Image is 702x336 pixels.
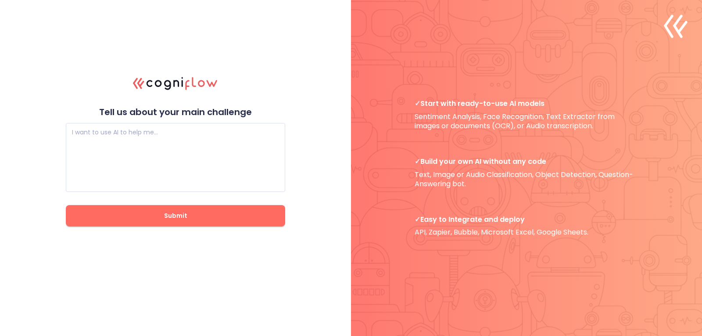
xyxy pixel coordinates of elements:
p: Text, Image or Audio Classification, Object Detection, Question-Answering bot. [415,157,638,188]
p: API, Zapier, Bubble, Microsoft Excel, Google Sheets. [415,215,638,237]
span: Easy to Integrate and deploy [415,215,638,224]
span: Submit [80,210,271,221]
p: Tell us about your main challenge [66,107,285,118]
p: Sentiment Analysis, Face Recognition, Text Extractor from images or documents (OCR), or Audio tra... [415,99,638,130]
b: ✓ [415,156,420,166]
span: Start with ready-to-use AI models [415,99,638,108]
b: ✓ [415,98,420,108]
span: Build your own AI without any code [415,157,638,166]
b: ✓ [415,214,420,224]
button: Submit [66,205,285,226]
